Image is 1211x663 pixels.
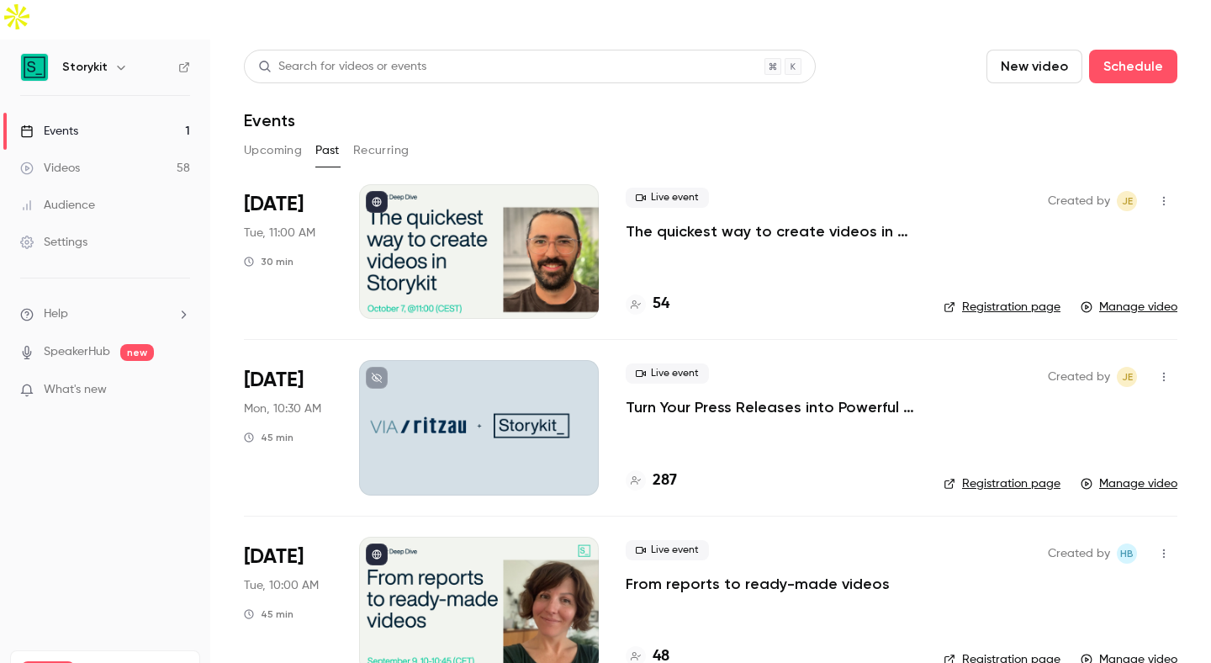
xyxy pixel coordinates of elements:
[626,293,669,316] a: 54
[20,160,80,177] div: Videos
[62,59,108,76] h6: Storykit
[944,475,1060,492] a: Registration page
[244,607,293,621] div: 45 min
[1089,50,1177,83] button: Schedule
[244,360,332,495] div: Oct 6 Mon, 10:30 AM (Europe/Stockholm)
[20,197,95,214] div: Audience
[1117,544,1137,564] span: Heidi Bordal
[244,577,319,594] span: Tue, 10:00 AM
[1122,191,1133,211] span: JE
[626,397,917,417] a: Turn Your Press Releases into Powerful Videos – Automatically
[44,305,68,323] span: Help
[244,544,304,570] span: [DATE]
[244,400,321,417] span: Mon, 10:30 AM
[1081,299,1177,316] a: Manage video
[244,110,295,130] h1: Events
[1117,191,1137,211] span: Jonna Ekman
[353,137,410,164] button: Recurring
[626,363,709,384] span: Live event
[1048,544,1110,564] span: Created by
[1117,367,1137,387] span: Jonna Ekman
[626,469,677,492] a: 287
[1122,367,1133,387] span: JE
[986,50,1082,83] button: New video
[1081,475,1177,492] a: Manage video
[44,381,107,399] span: What's new
[244,137,302,164] button: Upcoming
[20,305,190,323] li: help-dropdown-opener
[626,574,890,594] a: From reports to ready-made videos
[944,299,1060,316] a: Registration page
[1048,191,1110,211] span: Created by
[20,234,87,251] div: Settings
[244,255,293,268] div: 30 min
[626,188,709,208] span: Live event
[626,540,709,560] span: Live event
[170,383,190,398] iframe: Noticeable Trigger
[44,343,110,361] a: SpeakerHub
[244,431,293,444] div: 45 min
[1120,544,1134,564] span: HB
[653,293,669,316] h4: 54
[653,469,677,492] h4: 287
[626,221,917,241] a: The quickest way to create videos in Storykit
[315,137,340,164] button: Past
[244,225,315,241] span: Tue, 11:00 AM
[258,58,426,76] div: Search for videos or events
[244,367,304,394] span: [DATE]
[120,344,154,361] span: new
[20,123,78,140] div: Events
[1048,367,1110,387] span: Created by
[244,191,304,218] span: [DATE]
[244,184,332,319] div: Oct 7 Tue, 11:00 AM (Europe/Stockholm)
[21,54,48,81] img: Storykit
